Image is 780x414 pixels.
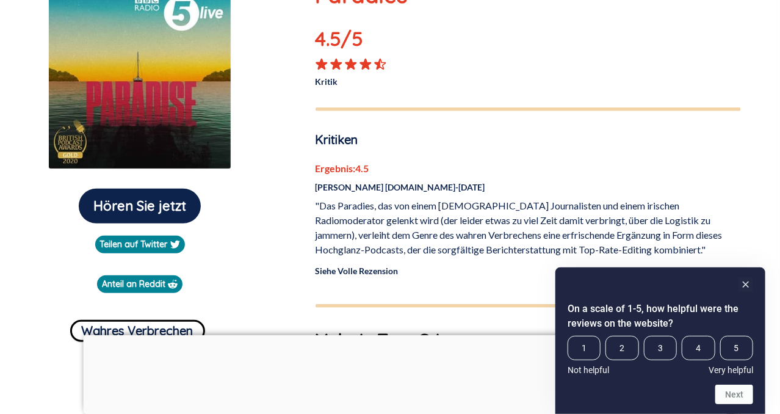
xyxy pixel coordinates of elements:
[316,266,399,276] a: Siehe Volle Rezension
[568,302,753,331] h2: On a scale of 1-5, how helpful were the reviews on the website? Select an option from 1 to 5, wit...
[738,277,753,292] button: Hide survey
[605,336,638,360] span: 2
[79,189,201,223] button: Hören Sie jetzt
[720,336,753,360] span: 5
[316,161,742,176] p: Ergebnis: 4.5
[316,131,742,149] p: Kritiken
[70,320,205,342] button: Wahres Verbrechen
[682,336,715,360] span: 4
[568,336,601,360] span: 1
[568,336,753,375] div: On a scale of 1-5, how helpful were the reviews on the website? Select an option from 1 to 5, wit...
[316,198,742,257] p: "Das Paradies, das von einem [DEMOGRAPHIC_DATA] Journalisten und einem irischen Radiomoderator ge...
[70,315,205,342] a: Wahres Verbrechen
[644,336,677,360] span: 3
[709,365,753,375] span: Very helpful
[568,277,753,404] div: On a scale of 1-5, how helpful were the reviews on the website? Select an option from 1 to 5, wit...
[97,275,182,293] a: Anteil an Reddit
[316,181,742,194] p: [PERSON_NAME] [DOMAIN_NAME] - [DATE]
[715,385,753,404] button: Next question
[316,327,742,353] h1: Mehr in True Crime
[568,365,609,375] span: Not helpful
[95,236,185,253] a: Teilen auf Twitter
[316,70,529,88] p: Kritik
[84,335,697,411] iframe: Werbung
[316,24,401,58] p: 4.5 /5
